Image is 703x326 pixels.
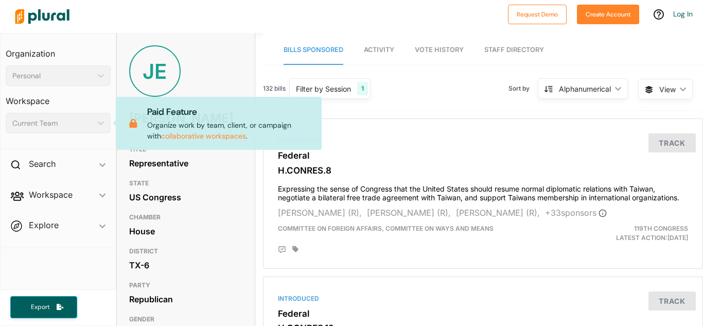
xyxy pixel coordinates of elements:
a: Vote History [415,36,464,65]
span: View [659,84,676,95]
div: Add tags [292,246,298,253]
span: Vote History [415,46,464,54]
div: JE [129,45,181,97]
div: Representative [129,156,242,171]
span: Bills Sponsored [284,46,343,54]
h3: GENDER [129,313,242,325]
h3: DISTRICT [129,245,242,258]
span: Activity [364,46,394,54]
h3: PARTY [129,279,242,291]
span: [PERSON_NAME] (R), [456,208,540,218]
span: Sort by [508,84,538,93]
div: Introduced [278,294,688,303]
div: TX-6 [129,258,242,273]
div: Introduced [278,136,688,145]
a: Activity [364,36,394,65]
div: Alphanumerical [559,83,611,94]
h3: Federal [278,308,688,319]
a: Log In [673,9,693,19]
h3: CHAMBER [129,211,242,224]
h3: Workspace [6,86,111,109]
span: 132 bills [263,84,286,93]
div: Add Position Statement [278,246,286,254]
button: Create Account [577,5,639,24]
h3: STATE [129,177,242,190]
span: Export [24,303,57,312]
div: Personal [12,71,94,81]
span: [PERSON_NAME] (R), [278,208,362,218]
div: Republican [129,291,242,307]
p: Paid Feature [147,105,313,118]
a: Request Demo [508,8,567,19]
div: 1 [357,82,368,95]
span: 119th Congress [634,225,688,232]
button: Track [648,133,696,152]
button: Export [10,296,77,318]
span: [PERSON_NAME] (R), [367,208,451,218]
div: Current Team [12,118,94,129]
a: Create Account [577,8,639,19]
button: Request Demo [508,5,567,24]
a: Staff Directory [484,36,544,65]
div: Latest Action: [DATE] [554,224,696,243]
h3: Organization [6,39,111,61]
h4: Expressing the sense of Congress that the United States should resume normal diplomatic relations... [278,180,688,202]
h2: Search [29,158,56,169]
h3: H.CONRES.8 [278,165,688,176]
h3: Federal [278,150,688,161]
button: Track [648,291,696,311]
a: collaborative workspaces [161,131,246,141]
span: + 33 sponsor s [545,208,607,218]
span: Committee on Foreign Affairs, Committee on Ways and Means [278,225,494,232]
div: US Congress [129,190,242,205]
p: Organize work by team, client, or campaign with . [147,105,313,141]
div: House [129,224,242,239]
a: Bills Sponsored [284,36,343,65]
div: Filter by Session [296,83,351,94]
